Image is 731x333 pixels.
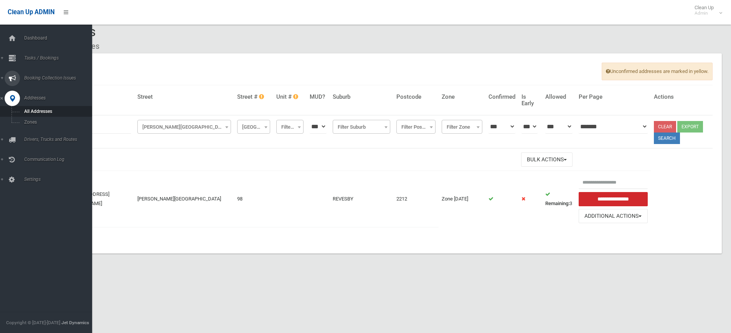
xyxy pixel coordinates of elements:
span: Communication Log [22,157,98,162]
span: Filter Street # [237,120,270,134]
h4: Street [137,94,231,100]
span: Zones [22,119,91,125]
span: Settings [22,177,98,182]
span: Filter Suburb [333,120,390,134]
span: Filter Street # [239,122,268,133]
span: Filter Unit # [278,122,302,133]
button: Export [677,121,703,133]
h4: Per Page [579,94,648,100]
small: Admin [695,10,714,16]
h4: Zone [442,94,482,100]
h4: Unit # [276,94,304,100]
span: Tasks / Bookings [22,55,98,61]
h4: Postcode [396,94,436,100]
button: Bulk Actions [521,152,573,167]
button: Additional Actions [579,209,648,223]
td: 98 [234,171,273,227]
h4: Street # [237,94,270,100]
span: Filter Suburb [335,122,388,133]
span: Booking Collection Issues [22,75,98,81]
h4: Address [65,94,131,100]
a: Clear [654,121,676,133]
h4: Actions [654,94,710,100]
h4: MUD? [310,94,327,100]
span: Clean Up ADMIN [8,8,54,16]
span: All Addresses [22,109,91,114]
span: Drivers, Trucks and Routes [22,137,98,142]
span: Dashboard [22,35,98,41]
span: Filter Unit # [276,120,304,134]
strong: Jet Dynamics [61,320,89,325]
span: Filter Zone [442,120,482,134]
td: 2212 [393,171,439,227]
h4: Suburb [333,94,390,100]
span: Filter Zone [444,122,480,133]
td: Zone [DATE] [439,171,485,227]
h4: Allowed [545,94,573,100]
span: Copyright © [DATE]-[DATE] [6,320,60,325]
span: Filter Postcode [398,122,434,133]
span: Carrington Street (REVESBY) [137,120,231,134]
span: Addresses [22,95,98,101]
td: REVESBY [330,171,393,227]
button: Search [654,133,680,144]
h4: Is Early [521,94,539,106]
strong: Remaining: [545,200,569,206]
td: [PERSON_NAME][GEOGRAPHIC_DATA] [134,171,234,227]
span: Clean Up [691,5,721,16]
span: Carrington Street (REVESBY) [139,122,229,133]
td: 3 [542,171,576,227]
h4: Confirmed [488,94,515,100]
span: Unconfirmed addresses are marked in yellow. [602,63,713,80]
span: Filter Postcode [396,120,436,134]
